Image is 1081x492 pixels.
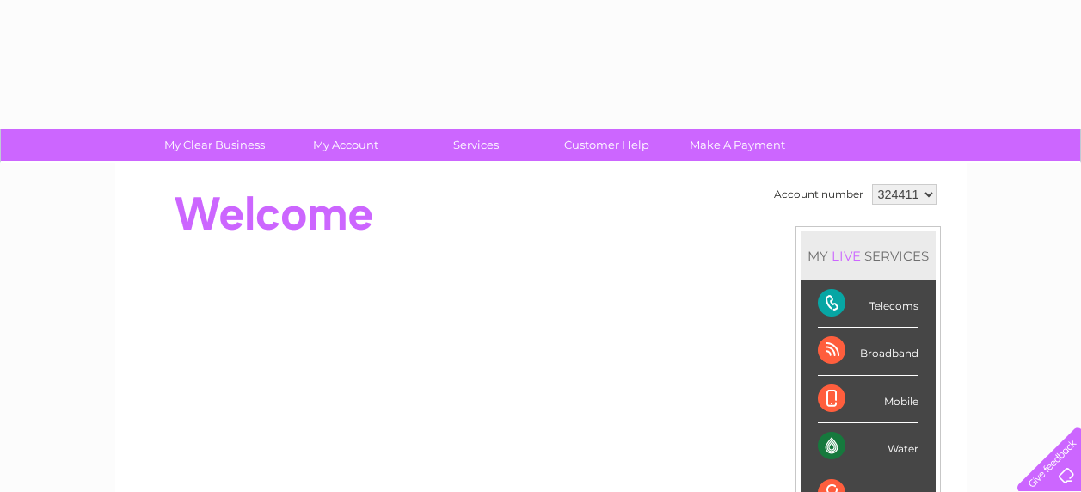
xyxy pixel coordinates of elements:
[666,129,808,161] a: Make A Payment
[818,280,918,328] div: Telecoms
[770,180,868,209] td: Account number
[818,423,918,470] div: Water
[818,376,918,423] div: Mobile
[818,328,918,375] div: Broadband
[274,129,416,161] a: My Account
[801,231,936,280] div: MY SERVICES
[405,129,547,161] a: Services
[144,129,286,161] a: My Clear Business
[536,129,678,161] a: Customer Help
[828,248,864,264] div: LIVE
